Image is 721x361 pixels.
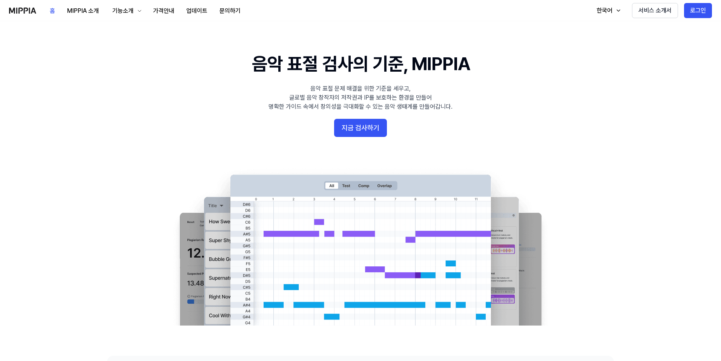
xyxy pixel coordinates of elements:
div: 음악 표절 문제 해결을 위한 기준을 세우고, 글로벌 음악 창작자의 저작권과 IP를 보호하는 환경을 만들어 명확한 가이드 속에서 창의성을 극대화할 수 있는 음악 생태계를 만들어... [268,84,453,111]
img: logo [9,8,36,14]
button: 기능소개 [105,3,147,18]
button: 홈 [44,3,61,18]
button: MIPPIA 소개 [61,3,105,18]
div: 기능소개 [111,6,135,15]
h1: 음악 표절 검사의 기준, MIPPIA [252,51,469,77]
button: 문의하기 [213,3,247,18]
button: 서비스 소개서 [632,3,678,18]
div: 한국어 [595,6,614,15]
button: 업데이트 [180,3,213,18]
button: 지금 검사하기 [334,119,387,137]
button: 로그인 [684,3,712,18]
a: 홈 [44,0,61,21]
button: 한국어 [589,3,626,18]
a: 업데이트 [180,0,213,21]
button: 가격안내 [147,3,180,18]
img: main Image [164,167,557,326]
